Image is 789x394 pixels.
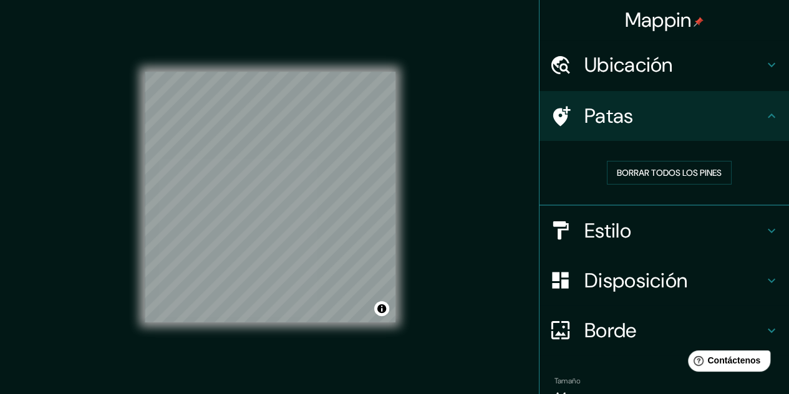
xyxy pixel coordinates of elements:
[540,91,789,141] div: Patas
[145,72,395,322] canvas: Mapa
[540,256,789,305] div: Disposición
[540,206,789,256] div: Estilo
[584,52,673,78] font: Ubicación
[584,317,637,344] font: Borde
[554,376,580,386] font: Tamaño
[625,7,692,33] font: Mappin
[540,305,789,355] div: Borde
[584,267,687,294] font: Disposición
[607,161,732,185] button: Borrar todos los pines
[678,345,775,380] iframe: Lanzador de widgets de ayuda
[584,218,631,244] font: Estilo
[694,17,704,27] img: pin-icon.png
[617,167,722,178] font: Borrar todos los pines
[374,301,389,316] button: Activar o desactivar atribución
[584,103,634,129] font: Patas
[540,40,789,90] div: Ubicación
